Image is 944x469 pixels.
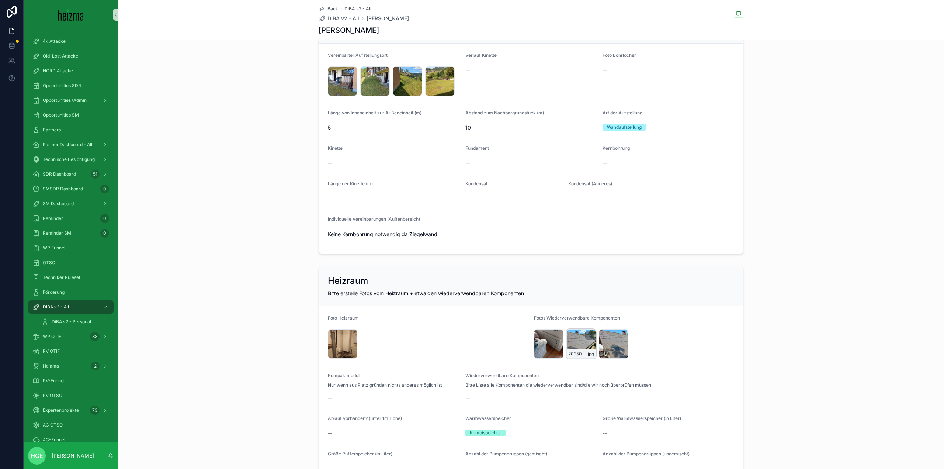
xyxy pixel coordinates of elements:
a: Reminder0 [28,212,114,225]
a: Technische Besichtigung [28,153,114,166]
span: DiBA v2 - Personal [52,319,91,325]
a: Expertenprojekte73 [28,404,114,417]
span: NORD Attacke [43,68,73,74]
span: Back to DiBA v2 - All [327,6,371,12]
span: Fundament [465,145,489,151]
span: 20250819_134326 [568,351,587,357]
span: -- [568,195,573,202]
span: OTSO [43,260,55,266]
span: Old-Lost Attacke [43,53,78,59]
span: Förderung [43,289,65,295]
a: WP OTIF38 [28,330,114,343]
span: Heiama [43,363,59,369]
a: SDR Dashboard51 [28,168,114,181]
span: SM Dashboard [43,201,74,207]
span: Kernbohrung [603,145,630,151]
a: [PERSON_NAME] [367,15,409,22]
span: Bitte Liste alle Komponenten die wiederverwendbar sind/die wir noch überprüfen müssen [465,382,651,388]
a: PV-Funnel [28,374,114,387]
span: Warmwasserspeicher [465,415,511,421]
span: Kondensat (Anderes) [568,181,612,186]
span: -- [465,66,470,74]
span: -- [328,159,332,167]
span: Verlauf Kinette [465,52,497,58]
div: scrollable content [24,30,118,442]
span: Fotos Wiederverwendbare Komponenten [534,315,620,321]
span: Opportunities (Admin [43,97,87,103]
a: Förderung [28,286,114,299]
span: Vereinbarter Aufstellungsort [328,52,388,58]
span: -- [328,430,332,437]
span: AC-Funnel [43,437,65,443]
a: NORD Attacke [28,64,114,77]
h2: Heizraum [328,275,368,287]
span: Reminder [43,215,63,221]
a: AC-Funnel [28,433,114,446]
span: .jpg [587,351,594,357]
span: -- [603,430,607,437]
span: Abstand zum Nachbargrundstück (m) [465,110,544,115]
span: PV-Funnel [43,378,65,384]
h1: [PERSON_NAME] [319,25,379,35]
span: Foto Heizraum [328,315,359,321]
a: Opportunities SDR [28,79,114,92]
div: 38 [90,332,100,341]
a: 4k Attacke [28,35,114,48]
span: Partners [43,127,61,133]
span: Reminder SM [43,230,71,236]
span: Techniker Ruleset [43,275,80,280]
span: PV OTSO [43,393,62,399]
span: SMSDR Dashboard [43,186,83,192]
a: Reminder SM0 [28,227,114,240]
span: DiBA v2 - All [43,304,69,310]
img: App logo [58,9,84,21]
a: SM Dashboard [28,197,114,210]
span: Kompaktmodul [328,373,360,378]
span: -- [465,159,470,167]
span: 5 [328,124,459,131]
div: 0 [100,229,109,238]
a: Techniker Ruleset [28,271,114,284]
span: Technische Besichtigung [43,156,95,162]
span: -- [603,66,607,74]
span: SDR Dashboard [43,171,76,177]
span: -- [328,394,332,401]
span: Art der Aufstellung [603,110,642,115]
span: 4k Attacke [43,38,66,44]
p: [PERSON_NAME] [52,452,94,459]
span: Kondensat [465,181,487,186]
a: Old-Lost Attacke [28,49,114,63]
span: Ablauf vorhanden? (unter 1m Höhe) [328,415,402,421]
span: -- [603,159,607,167]
span: Länge der Kinette (m) [328,181,373,186]
span: Bitte erstelle Fotos vom Heizraum + etwaigen wiederverwendbaren Komponenten [328,290,524,296]
a: OTSO [28,256,114,269]
a: AC OTSO [28,418,114,432]
span: WP Funnel [43,245,65,251]
div: 0 [100,214,109,223]
div: 51 [91,170,100,179]
span: WP OTIF [43,334,61,339]
a: Partner Dashboard - All [28,138,114,151]
div: Kombispeicher [470,430,501,436]
div: 2 [91,362,100,370]
a: DiBA v2 - Personal [37,315,114,328]
span: PV OTIF [43,348,60,354]
span: Individuelle Vereinbarungen (Außenbereich) [328,216,420,222]
a: Heiama2 [28,359,114,373]
a: PV OTIF [28,345,114,358]
span: Partner Dashboard - All [43,142,92,148]
span: 10 [465,124,597,131]
span: Anzahl der Pumpengruppen (gemischt) [465,451,547,456]
div: 0 [100,185,109,193]
span: Wiederverwendbare Komponenten [465,373,539,378]
span: Länge von Inneneinheit zur Außeneinheit (m) [328,110,421,115]
a: PV OTSO [28,389,114,402]
div: Wandaufstellung [607,124,642,131]
span: Größe Warmwasserspeicher (in Liter) [603,415,681,421]
a: SMSDR Dashboard0 [28,182,114,196]
p: Keine Kernbohrung notwendig da Ziegelwand. [328,230,734,238]
span: AC OTSO [43,422,63,428]
a: Back to DiBA v2 - All [319,6,371,12]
